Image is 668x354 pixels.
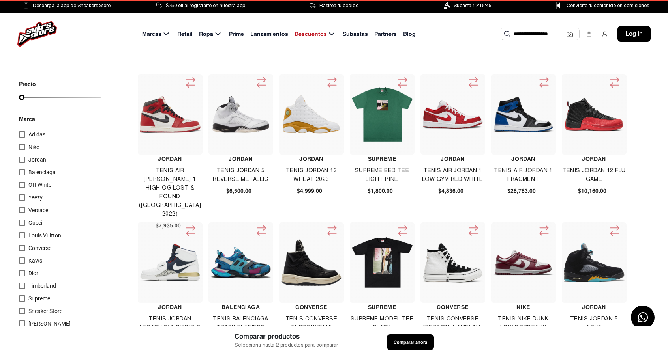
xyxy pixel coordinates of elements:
span: Convierte tu contenido en comisiones [567,1,649,10]
span: $250 off al registrarte en nuestra app [166,1,245,10]
p: Marca [19,115,119,123]
h4: Nike [491,303,555,311]
span: Yeezy [28,194,43,201]
img: Tenis Air Jordan 1 High Og Lost & Found (chicago 2022) [140,96,201,133]
span: Descuentos [295,30,327,38]
span: Descarga la app de Sneakers Store [33,1,111,10]
h4: Tenis Jordan 13 Wheat 2023 [279,166,343,184]
h4: Supreme [350,155,414,163]
span: Gucci [28,220,42,226]
span: Kaws [28,257,42,264]
span: Dior [28,270,38,276]
h4: Supreme Bed Tee Light Pine [350,166,414,184]
img: Tenis Jordan 5 Aqua [564,243,625,282]
img: Supreme Model Tee Black [352,232,413,293]
span: Rastrea tu pedido [319,1,358,10]
span: Louis Vuitton [28,232,61,238]
h4: Jordan [491,155,555,163]
span: $1,800.00 [368,187,393,195]
span: Jordan [28,157,46,163]
img: Tenis Air Jordan 1 Low Gym Red White [422,84,483,145]
span: Supreme [28,295,50,302]
h4: Converse [279,303,343,311]
span: Adidas [28,131,45,138]
h4: Tenis Air Jordan 1 Fragment [491,166,555,184]
span: $7,935.00 [156,222,181,230]
img: shopping [586,31,592,37]
span: Marcas [142,30,161,38]
h4: Tenis Jordan 12 Flu Game [562,166,626,184]
h4: Balenciaga [208,303,273,311]
span: Log in [625,29,643,39]
span: Sneaker Store [28,308,62,314]
span: Off White [28,182,51,188]
span: $4,836.00 [438,187,463,195]
h4: Jordan [562,303,626,311]
img: Cámara [567,31,573,37]
img: Control Point Icon [553,2,563,9]
h4: Supreme Model Tee Black [350,315,414,332]
span: [PERSON_NAME] [28,320,71,327]
span: Nike [28,144,39,150]
h4: Jordan [562,155,626,163]
img: Tenis Air Jordan 1 Fragment [493,96,554,133]
span: $6,500.00 [226,187,251,195]
img: Tenis Jordan 13 Wheat 2023 [281,93,342,136]
span: Subasta 12:15:45 [454,1,492,10]
img: Tenis Jordan Legacy 312 Olympic [140,232,201,293]
h4: Jordan [138,303,202,311]
span: Timberland [28,283,56,289]
img: TENIS BALENCIAGA TRACK RUNNERS BLUE [210,247,271,278]
span: Versace [28,207,48,213]
span: Retail [177,30,193,38]
span: Converse [28,245,51,251]
h4: TENIS JORDAN 5 REVERSE METALLIC [208,166,273,184]
span: Prime [229,30,244,38]
h4: Converse [420,303,485,311]
h4: Tenis Jordan Legacy 312 Olympic [138,315,202,332]
img: Supreme Bed Tee Light Pine [352,84,413,145]
span: $10,160.00 [578,187,606,195]
img: logo [17,21,57,47]
span: $4,999.00 [297,187,322,195]
h4: Tenis Converse Turbowpn Hi [PERSON_NAME] Drkshdw Black [279,315,343,349]
img: Buscar [504,31,510,37]
span: Balenciaga [28,169,56,175]
span: Selecciona hasta 2 productos para comparar [235,341,338,349]
h4: Jordan [420,155,485,163]
img: TENIS JORDAN 5 REVERSE METALLIC [210,84,271,145]
img: Tenis Converse Turbowpn Hi Rick Owens Drkshdw Black [281,239,342,287]
h4: Tenis Nike Dunk Low Bordeaux [491,315,555,332]
h4: Jordan [279,155,343,163]
span: Subastas [343,30,368,38]
span: Partners [374,30,397,38]
span: Ropa [199,30,213,38]
img: Tenis Jordan 12 Flu Game [564,97,625,132]
span: $28,783.00 [507,187,536,195]
h4: Supreme [350,303,414,311]
img: Tenis Converse Chuck Taylor All Star 2 En 1 70s Hi Feng Chen Wang White Black [422,242,483,283]
span: Comparar productos [235,332,338,341]
span: Lanzamientos [250,30,288,38]
h4: Tenis Jordan 5 Aqua [562,315,626,332]
span: Blog [403,30,416,38]
img: Tenis Nike Dunk Low Bordeaux [493,241,554,284]
h4: TENIS BALENCIAGA TRACK RUNNERS BLUE [208,315,273,341]
img: user [602,31,608,37]
h4: Tenis Air [PERSON_NAME] 1 High Og Lost & Found ([GEOGRAPHIC_DATA] 2022) [138,166,202,218]
p: Precio [19,81,101,87]
h4: Jordan [208,155,273,163]
h4: Jordan [138,155,202,163]
button: Comparar ahora [387,334,434,350]
h4: Tenis Air Jordan 1 Low Gym Red White [420,166,485,184]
